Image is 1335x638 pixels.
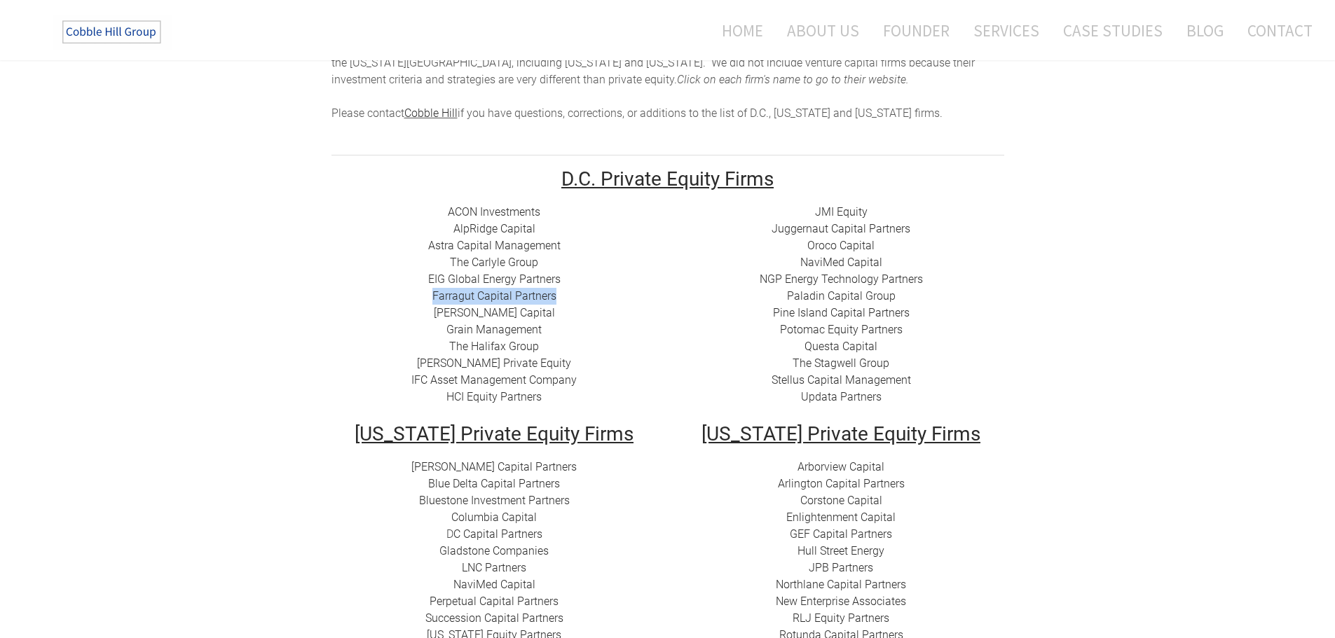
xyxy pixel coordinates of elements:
[790,527,892,541] a: GEF Capital Partners
[776,12,870,49] a: About Us
[53,15,172,50] img: The Cobble Hill Group LLC
[797,460,884,473] a: Arborview Capital
[428,477,560,490] a: Blue Delta Capital Partners
[355,422,634,445] u: [US_STATE] Private Equity Firms
[411,373,577,387] a: IFC Asset Management Company
[331,38,1004,122] div: he top 46 private equity firms, growth equity funds, and mezzanine lenders with offices in the [U...
[434,306,555,319] a: ​[PERSON_NAME] Capital
[451,511,537,524] a: Columbia Capital
[449,340,539,353] a: The Halifax Group
[776,578,906,591] a: Northlane Capital Partners
[561,167,774,190] u: D.C. Private Equity Firms
[793,356,889,370] a: The Stagwell Group
[815,205,868,219] a: JMI Equity
[1053,12,1173,49] a: Case Studies
[772,373,911,387] a: Stellus Capital Management
[439,544,549,557] a: Gladstone Companies
[800,494,882,507] a: Corstone Capital
[448,205,540,219] a: ACON Investments
[411,460,577,473] a: [PERSON_NAME] Capital Partners
[780,323,903,336] a: ​Potomac Equity Partners
[453,527,542,541] a: C Capital Partners
[453,578,535,591] a: NaviMed Capital
[462,561,526,574] a: LNC Partners
[446,323,542,336] a: Grain Management
[772,222,910,235] a: Juggernaut Capital Partners
[404,106,458,120] a: Cobble Hill
[797,544,884,557] a: Hull Street Energy
[677,73,909,86] em: Click on each firm's name to go to their website. ​
[331,204,657,405] div: ​​ ​​​
[787,289,896,303] a: Paladin Capital Group
[425,611,563,625] a: Succession Capital Partners
[432,289,556,303] a: Farragut Capital Partners
[419,494,570,507] a: ​Bluestone Investment Partners
[453,222,535,235] a: ​AlpRidge Capital
[801,390,882,403] a: Updata Partners
[1237,12,1313,49] a: Contact
[446,390,542,403] a: HCI Equity Partners
[963,12,1050,49] a: Services
[793,611,889,625] a: ​RLJ Equity Partners
[428,272,561,286] a: EIG Global Energy Partners
[450,256,538,269] a: The Carlyle Group
[800,256,882,269] a: NaviMed Capital
[805,340,877,353] a: Questa Capital
[331,106,943,120] span: Please contact if you have questions, corrections, or additions to the list of D.C., [US_STATE] a...
[872,12,960,49] a: Founder
[807,239,875,252] a: Oroco Capital
[701,12,774,49] a: Home
[1176,12,1234,49] a: Blog
[428,239,561,252] a: ​Astra Capital Management
[773,306,910,319] a: Pine Island Capital Partners
[778,477,905,490] a: Arlington Capital Partners​
[776,595,906,608] a: New Enterprise Associates
[430,595,559,608] a: ​Perpetual Capital Partners
[760,272,923,286] a: NGP Energy Technology Partners
[417,356,571,370] a: [PERSON_NAME] Private Equity​
[809,561,873,574] a: JPB Partners
[701,422,980,445] u: [US_STATE] Private Equity Firms
[786,511,896,524] a: ​Enlightenment Capital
